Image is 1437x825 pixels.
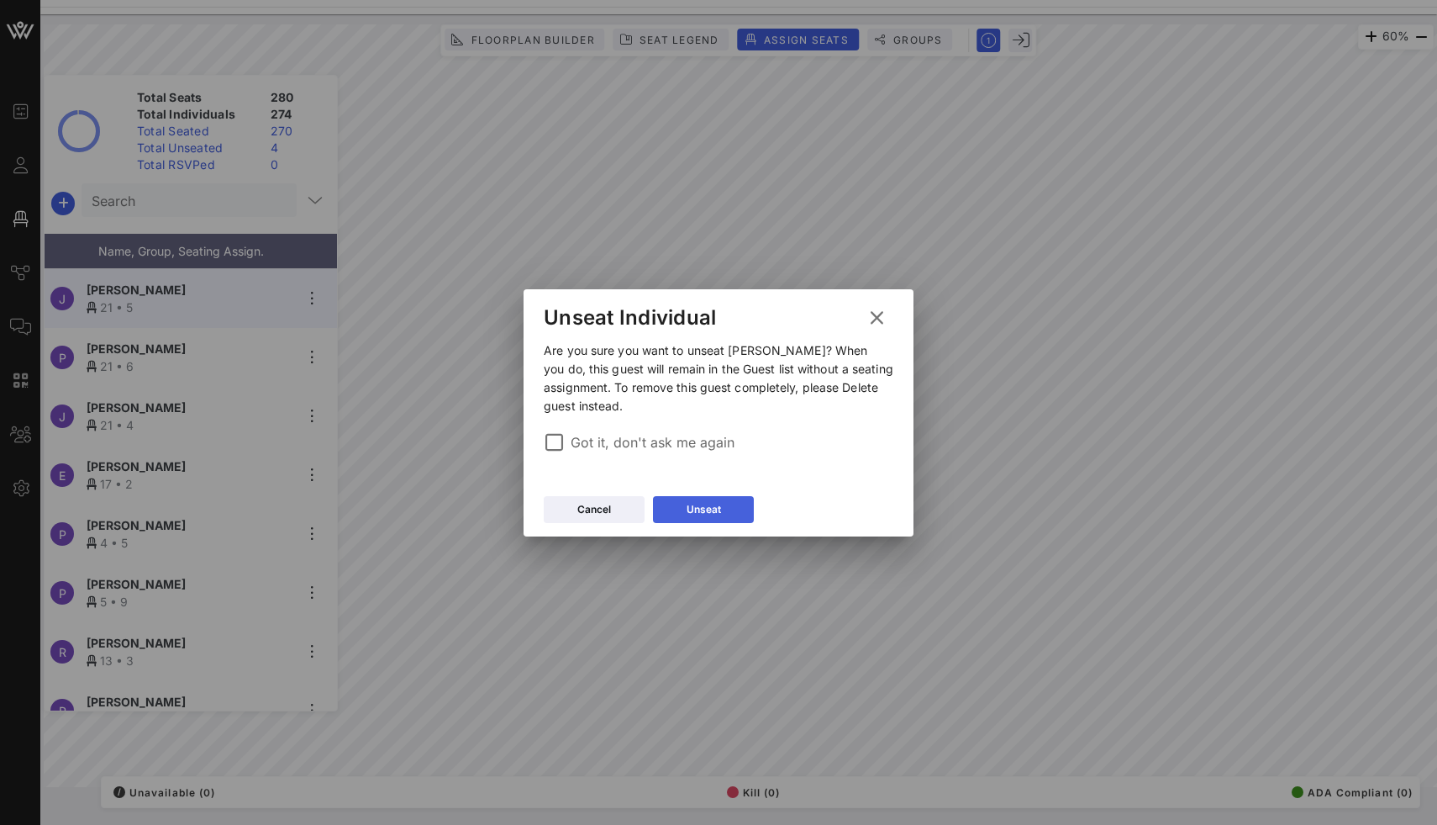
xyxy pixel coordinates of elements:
button: Unseat [653,496,754,523]
div: Cancel [577,501,611,518]
label: Got it, don't ask me again [571,434,893,451]
div: Unseat [687,501,721,518]
button: Cancel [544,496,645,523]
p: Are you sure you want to unseat [PERSON_NAME]? When you do, this guest will remain in the Guest l... [544,341,893,415]
div: Unseat Individual [544,305,716,331]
